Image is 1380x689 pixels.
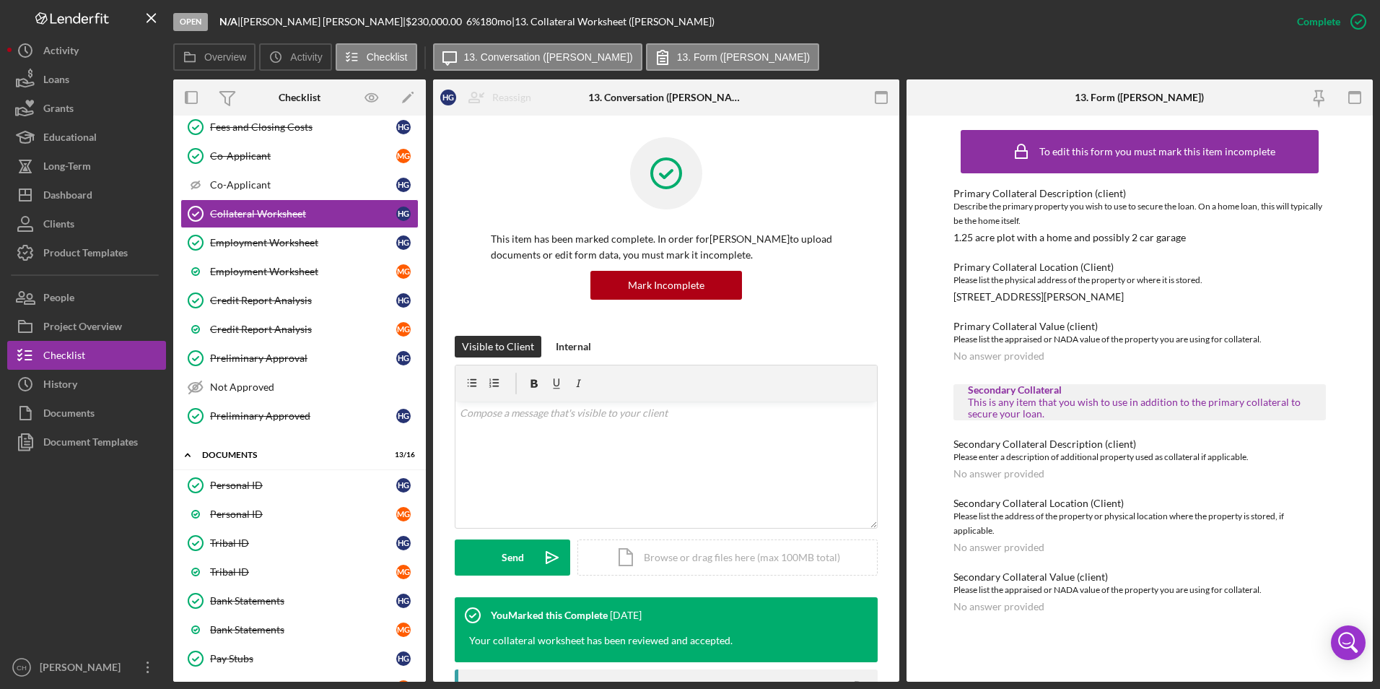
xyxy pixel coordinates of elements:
[180,402,419,430] a: Preliminary ApprovedHG
[7,65,166,94] a: Loans
[396,507,411,521] div: M G
[43,152,91,184] div: Long-Term
[502,539,524,576] div: Send
[433,83,546,112] button: HGReassign
[953,332,1327,347] div: Please list the appraised or NADA value of the property you are using for collateral.
[953,450,1327,464] div: Please enter a description of additional property used as collateral if applicable.
[953,571,1327,583] div: Secondary Collateral Value (client)
[180,615,419,644] a: Bank StatementsMG
[219,15,237,27] b: N/A
[17,664,27,672] text: CH
[968,396,1312,420] div: This is any item that you wish to use in addition to the primary collateral to secure your loan.
[43,209,74,242] div: Clients
[43,370,77,402] div: History
[7,238,166,267] button: Product Templates
[336,43,417,71] button: Checklist
[953,188,1327,199] div: Primary Collateral Description (client)
[677,51,810,63] label: 13. Form ([PERSON_NAME])
[43,238,128,271] div: Product Templates
[491,231,842,264] p: This item has been marked complete. In order for [PERSON_NAME] to upload documents or edit form d...
[953,583,1327,597] div: Please list the appraised or NADA value of the property you are using for collateral.
[406,16,466,27] div: $230,000.00
[628,271,704,300] div: Mark Incomplete
[43,428,138,460] div: Document Templates
[953,498,1327,509] div: Secondary Collateral Location (Client)
[7,399,166,428] button: Documents
[367,51,408,63] label: Checklist
[43,181,92,213] div: Dashboard
[7,370,166,399] a: History
[953,291,1124,303] div: [STREET_ADDRESS][PERSON_NAME]
[953,509,1327,538] div: Please list the address of the property or physical location where the property is stored, if app...
[1039,146,1275,157] div: To edit this form you must mark this item incomplete
[36,653,130,685] div: [PERSON_NAME]
[396,149,411,163] div: M G
[549,336,598,357] button: Internal
[7,209,166,238] button: Clients
[396,120,411,134] div: H G
[210,480,396,491] div: Personal ID
[219,16,240,27] div: |
[210,595,396,607] div: Bank Statements
[43,283,74,316] div: People
[240,16,406,27] div: [PERSON_NAME] [PERSON_NAME] |
[43,36,79,69] div: Activity
[953,199,1327,228] div: Describe the primary property you wish to use to secure the loan. On a home loan, this will typic...
[180,170,419,199] a: Co-ApplicantHG
[180,113,419,142] a: Fees and Closing CostsHG
[210,266,396,277] div: Employment Worksheet
[43,94,74,126] div: Grants
[210,381,418,393] div: Not Approved
[7,653,166,682] button: CH[PERSON_NAME]
[396,409,411,423] div: H G
[7,312,166,341] a: Project Overview
[466,16,480,27] div: 6 %
[7,94,166,123] a: Grants
[180,315,419,344] a: Credit Report AnalysisMG
[7,428,166,456] button: Document Templates
[180,142,419,170] a: Co-ApplicantMG
[1331,625,1366,660] div: Open Intercom Messenger
[7,283,166,312] button: People
[180,344,419,373] a: Preliminary ApprovalHG
[210,179,396,191] div: Co-Applicant
[462,336,534,357] div: Visible to Client
[953,232,1186,243] div: 1.25 acre plot with a home and possibly 2 car garage
[396,207,411,221] div: H G
[396,322,411,337] div: M G
[7,36,166,65] button: Activity
[590,271,742,300] button: Mark Incomplete
[279,92,320,103] div: Checklist
[480,16,512,27] div: 180 mo
[953,468,1044,480] div: No answer provided
[7,341,166,370] button: Checklist
[1283,7,1373,36] button: Complete
[43,341,85,373] div: Checklist
[180,644,419,673] a: Pay StubsHG
[1297,7,1340,36] div: Complete
[180,500,419,529] a: Personal IDMG
[210,537,396,549] div: Tribal ID
[455,539,570,576] button: Send
[7,152,166,181] button: Long-Term
[646,43,819,71] button: 13. Form ([PERSON_NAME])
[180,257,419,286] a: Employment WorksheetMG
[396,293,411,308] div: H G
[180,558,419,586] a: Tribal IDMG
[433,43,642,71] button: 13. Conversation ([PERSON_NAME])
[180,228,419,257] a: Employment WorksheetHG
[469,633,733,648] div: Your collateral worksheet has been reviewed and accepted.
[173,43,256,71] button: Overview
[7,181,166,209] button: Dashboard
[610,610,642,621] time: 2025-08-21 16:27
[396,351,411,365] div: H G
[389,451,415,459] div: 13 / 16
[204,51,246,63] label: Overview
[210,508,396,520] div: Personal ID
[440,90,456,105] div: H G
